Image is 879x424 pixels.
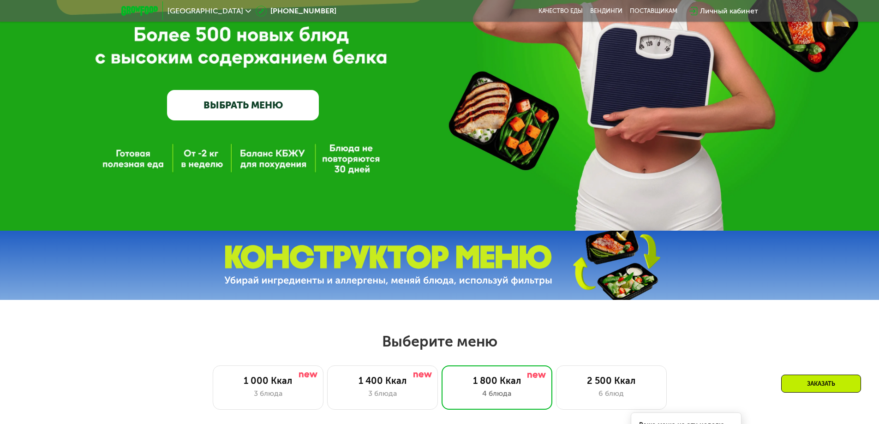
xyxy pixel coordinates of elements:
span: [GEOGRAPHIC_DATA] [167,7,243,15]
a: ВЫБРАТЬ МЕНЮ [167,90,319,120]
div: 4 блюда [451,388,543,399]
div: 1 400 Ккал [337,375,428,386]
div: 3 блюда [337,388,428,399]
a: Вендинги [590,7,622,15]
div: Заказать [781,375,861,393]
a: Качество еды [538,7,583,15]
a: [PHONE_NUMBER] [256,6,336,17]
div: 3 блюда [222,388,314,399]
div: 6 блюд [566,388,657,399]
div: 1 000 Ккал [222,375,314,386]
div: Личный кабинет [700,6,758,17]
div: 1 800 Ккал [451,375,543,386]
div: поставщикам [630,7,677,15]
h2: Выберите меню [30,332,849,351]
div: 2 500 Ккал [566,375,657,386]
